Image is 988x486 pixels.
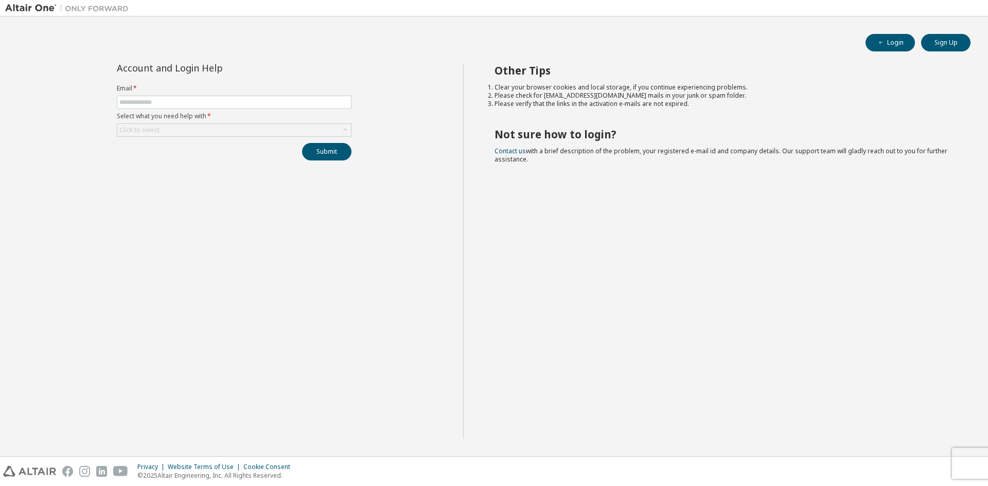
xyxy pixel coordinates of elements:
div: Cookie Consent [243,463,296,471]
img: youtube.svg [113,466,128,477]
a: Contact us [495,147,526,155]
img: Altair One [5,3,134,13]
h2: Not sure how to login? [495,128,952,141]
div: Privacy [137,463,168,471]
p: © 2025 Altair Engineering, Inc. All Rights Reserved. [137,471,296,480]
div: Click to select [117,124,351,136]
div: Click to select [119,126,160,134]
div: Account and Login Help [117,64,305,72]
button: Sign Up [921,34,971,51]
button: Login [866,34,915,51]
li: Please check for [EMAIL_ADDRESS][DOMAIN_NAME] mails in your junk or spam folder. [495,92,952,100]
img: instagram.svg [79,466,90,477]
label: Select what you need help with [117,112,351,120]
div: Website Terms of Use [168,463,243,471]
label: Email [117,84,351,93]
button: Submit [302,143,351,160]
img: linkedin.svg [96,466,107,477]
h2: Other Tips [495,64,952,77]
span: with a brief description of the problem, your registered e-mail id and company details. Our suppo... [495,147,947,164]
li: Clear your browser cookies and local storage, if you continue experiencing problems. [495,83,952,92]
li: Please verify that the links in the activation e-mails are not expired. [495,100,952,108]
img: facebook.svg [62,466,73,477]
img: altair_logo.svg [3,466,56,477]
